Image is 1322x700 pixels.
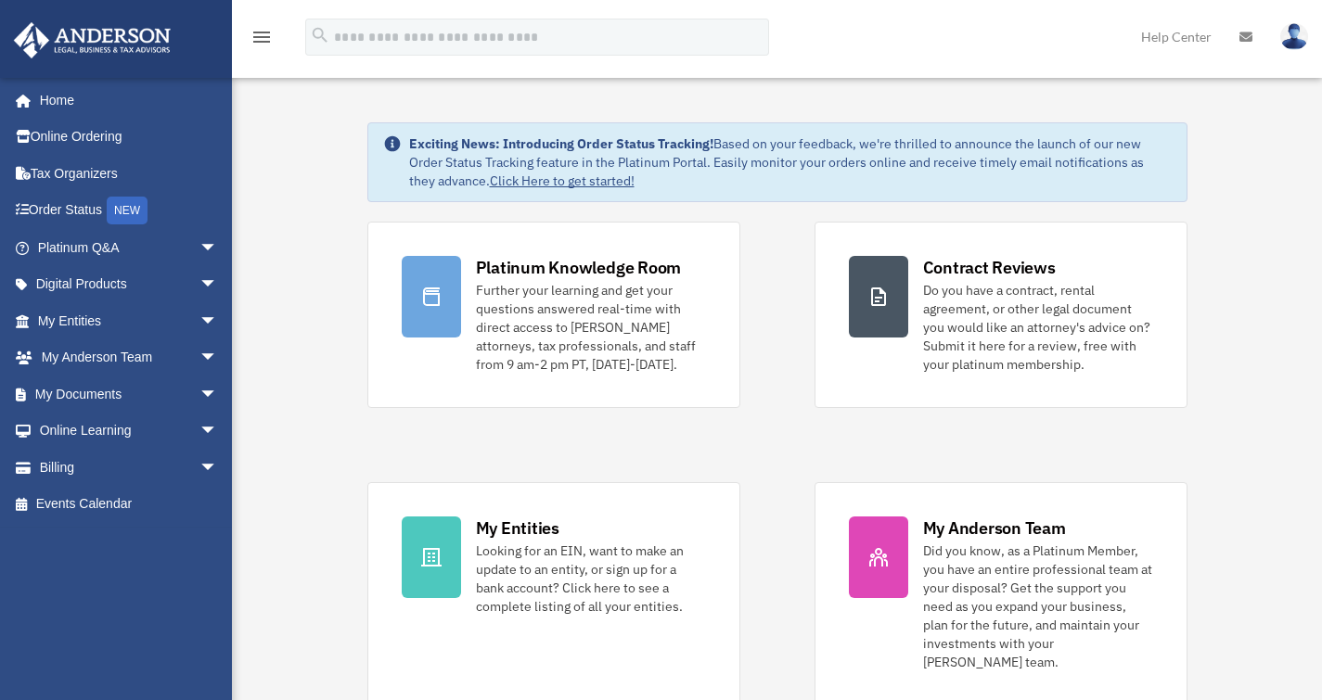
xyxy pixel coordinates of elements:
img: User Pic [1280,23,1308,50]
span: arrow_drop_down [199,339,237,377]
i: menu [250,26,273,48]
a: My Anderson Teamarrow_drop_down [13,339,246,376]
a: Click Here to get started! [490,172,635,189]
a: Contract Reviews Do you have a contract, rental agreement, or other legal document you would like... [815,222,1187,408]
a: Online Ordering [13,119,246,156]
a: Digital Productsarrow_drop_down [13,266,246,303]
div: Based on your feedback, we're thrilled to announce the launch of our new Order Status Tracking fe... [409,134,1172,190]
div: Further your learning and get your questions answered real-time with direct access to [PERSON_NAM... [476,281,706,374]
a: Online Learningarrow_drop_down [13,413,246,450]
span: arrow_drop_down [199,266,237,304]
div: Platinum Knowledge Room [476,256,682,279]
span: arrow_drop_down [199,229,237,267]
div: My Entities [476,516,559,540]
span: arrow_drop_down [199,375,237,414]
img: Anderson Advisors Platinum Portal [8,22,176,58]
a: Billingarrow_drop_down [13,449,246,486]
div: Contract Reviews [923,256,1056,279]
div: NEW [107,197,148,224]
a: Events Calendar [13,486,246,523]
i: search [310,25,330,45]
a: Order StatusNEW [13,192,246,230]
a: Platinum Q&Aarrow_drop_down [13,229,246,266]
a: Tax Organizers [13,155,246,192]
span: arrow_drop_down [199,302,237,340]
a: menu [250,32,273,48]
strong: Exciting News: Introducing Order Status Tracking! [409,135,713,152]
div: Do you have a contract, rental agreement, or other legal document you would like an attorney's ad... [923,281,1153,374]
a: Platinum Knowledge Room Further your learning and get your questions answered real-time with dire... [367,222,740,408]
span: arrow_drop_down [199,413,237,451]
span: arrow_drop_down [199,449,237,487]
a: My Documentsarrow_drop_down [13,375,246,413]
div: My Anderson Team [923,516,1066,540]
div: Looking for an EIN, want to make an update to an entity, or sign up for a bank account? Click her... [476,541,706,616]
a: Home [13,82,237,119]
div: Did you know, as a Platinum Member, you have an entire professional team at your disposal? Get th... [923,541,1153,671]
a: My Entitiesarrow_drop_down [13,302,246,339]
